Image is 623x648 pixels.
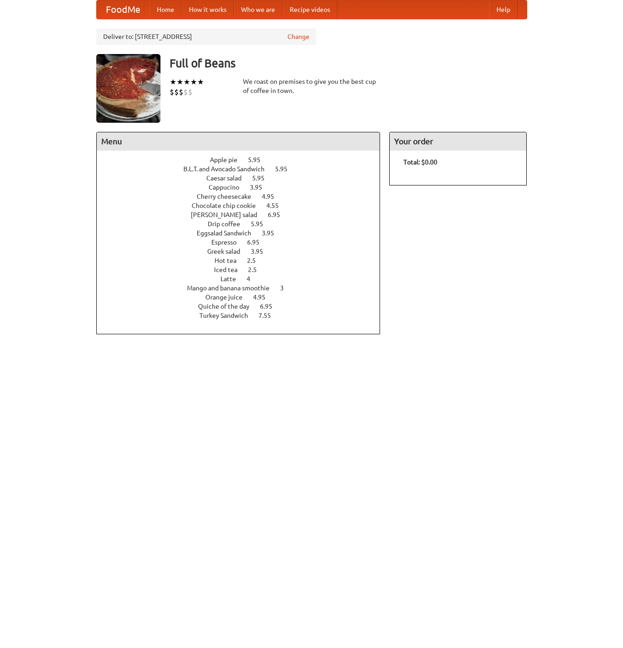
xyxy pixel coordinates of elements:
a: FoodMe [97,0,149,19]
a: Apple pie 5.95 [210,156,277,163]
span: Chocolate chip cookie [192,202,265,209]
li: $ [170,87,174,97]
span: 5.95 [251,220,272,228]
a: Orange juice 4.95 [205,294,282,301]
a: Mango and banana smoothie 3 [187,284,301,292]
span: Cherry cheesecake [197,193,260,200]
span: Hot tea [215,257,246,264]
li: $ [188,87,193,97]
span: 4 [247,275,259,283]
span: Apple pie [210,156,247,163]
a: Who we are [234,0,282,19]
span: Cappucino [209,184,248,191]
span: 7.55 [259,312,280,319]
span: 4.95 [253,294,275,301]
a: Espresso 6.95 [211,239,276,246]
a: Quiche of the day 6.95 [198,303,289,310]
a: Cappucino 3.95 [209,184,279,191]
span: Iced tea [214,266,247,273]
a: Help [489,0,518,19]
span: Caesar salad [206,174,251,182]
span: 2.5 [248,266,266,273]
span: 2.5 [247,257,265,264]
span: 3 [280,284,293,292]
li: ★ [183,77,190,87]
span: [PERSON_NAME] salad [191,211,266,218]
li: $ [174,87,179,97]
li: ★ [197,77,204,87]
a: Recipe videos [282,0,337,19]
span: 6.95 [247,239,269,246]
a: Turkey Sandwich 7.55 [199,312,288,319]
a: Latte 4 [221,275,267,283]
span: Mango and banana smoothie [187,284,279,292]
span: Orange juice [205,294,252,301]
li: $ [179,87,183,97]
span: 5.95 [252,174,274,182]
img: angular.jpg [96,54,160,123]
div: We roast on premises to give you the best cup of coffee in town. [243,77,380,95]
span: 6.95 [260,303,281,310]
span: 6.95 [268,211,289,218]
li: $ [183,87,188,97]
b: Total: $0.00 [403,158,437,166]
span: 5.95 [275,165,297,173]
h4: Menu [97,132,380,151]
span: Espresso [211,239,246,246]
a: Home [149,0,182,19]
span: Greek salad [207,248,249,255]
a: Drip coffee 5.95 [208,220,280,228]
span: 4.55 [266,202,288,209]
span: Turkey Sandwich [199,312,257,319]
a: Chocolate chip cookie 4.55 [192,202,296,209]
a: [PERSON_NAME] salad 6.95 [191,211,297,218]
span: 3.95 [262,229,283,237]
a: Hot tea 2.5 [215,257,273,264]
span: 3.95 [251,248,272,255]
a: Greek salad 3.95 [207,248,280,255]
span: Quiche of the day [198,303,259,310]
span: Drip coffee [208,220,249,228]
a: B.L.T. and Avocado Sandwich 5.95 [183,165,304,173]
h4: Your order [390,132,526,151]
li: ★ [190,77,197,87]
li: ★ [170,77,176,87]
a: Cherry cheesecake 4.95 [197,193,291,200]
span: Latte [221,275,245,283]
a: How it works [182,0,234,19]
div: Deliver to: [STREET_ADDRESS] [96,28,316,45]
span: Eggsalad Sandwich [197,229,260,237]
span: B.L.T. and Avocado Sandwich [183,165,274,173]
a: Change [287,32,309,41]
span: 5.95 [248,156,270,163]
li: ★ [176,77,183,87]
span: 4.95 [262,193,283,200]
h3: Full of Beans [170,54,527,72]
a: Eggsalad Sandwich 3.95 [197,229,291,237]
a: Caesar salad 5.95 [206,174,281,182]
a: Iced tea 2.5 [214,266,274,273]
span: 3.95 [250,184,271,191]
